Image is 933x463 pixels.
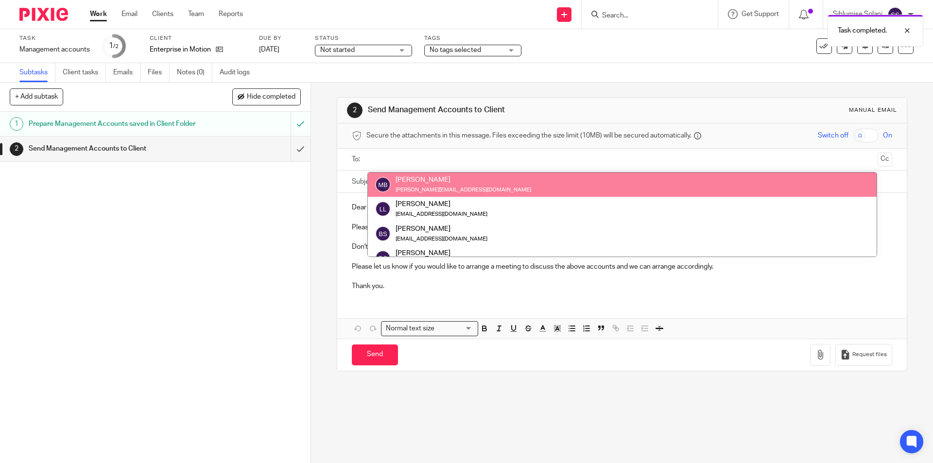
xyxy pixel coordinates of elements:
span: Hide completed [247,93,295,101]
a: Email [121,9,138,19]
span: [DATE] [259,46,279,53]
div: 2 [347,103,363,118]
div: 1 [109,40,119,51]
p: Dear [PERSON_NAME] [352,203,892,212]
span: Switch off [818,131,848,140]
h1: Prepare Management Accounts saved in Client Folder [29,117,197,131]
div: [PERSON_NAME] [396,199,487,209]
p: Enterprise in Motion [150,45,211,54]
label: Subject: [352,177,377,187]
a: Subtasks [19,63,55,82]
div: 1 [10,117,23,131]
a: Reports [219,9,243,19]
button: + Add subtask [10,88,63,105]
button: Request files [835,344,892,366]
span: On [883,131,892,140]
a: Client tasks [63,63,106,82]
p: Task completed. [838,26,887,35]
span: Not started [320,47,355,53]
label: Client [150,34,247,42]
img: svg%3E [375,226,391,241]
div: [PERSON_NAME] [396,248,531,258]
div: 2 [10,142,23,156]
a: Team [188,9,204,19]
p: Thank you. [352,281,892,291]
p: Please let us know if you would like to arrange a meeting to discuss the above accounts and we ca... [352,262,892,272]
small: [EMAIL_ADDRESS][DOMAIN_NAME] [396,211,487,217]
img: svg%3E [887,7,903,22]
h1: Send Management Accounts to Client [368,105,643,115]
label: Due by [259,34,303,42]
a: Clients [152,9,173,19]
label: Status [315,34,412,42]
div: Manual email [849,106,897,114]
h1: Send Management Accounts to Client [29,141,197,156]
label: Task [19,34,90,42]
a: Work [90,9,107,19]
input: Search for option [437,324,472,334]
span: Normal text size [383,324,436,334]
label: Tags [424,34,521,42]
img: svg%3E [375,201,391,217]
div: [PERSON_NAME] [396,223,487,233]
small: /2 [113,44,119,49]
div: Management accounts [19,45,90,54]
p: Don't hesitate to contact me should you have any queries. [352,242,892,252]
span: Secure the attachments in this message. Files exceeding the size limit (10MB) will be secured aut... [366,131,691,140]
a: Audit logs [220,63,257,82]
button: Hide completed [232,88,301,105]
div: [PERSON_NAME] [396,175,531,185]
a: Files [148,63,170,82]
p: Please find in attachment the latest management accounts for Enterprise in Motion. [352,223,892,232]
img: Pixie [19,8,68,21]
span: No tags selected [430,47,481,53]
input: Send [352,344,398,365]
button: Cc [878,152,892,167]
div: Search for option [381,321,478,336]
img: svg%3E [375,177,391,192]
a: Emails [113,63,140,82]
span: Request files [852,351,887,359]
small: [PERSON_NAME][EMAIL_ADDRESS][DOMAIN_NAME] [396,187,531,192]
label: To: [352,154,363,164]
small: [EMAIL_ADDRESS][DOMAIN_NAME] [396,236,487,241]
img: svg%3E [375,250,391,266]
a: Notes (0) [177,63,212,82]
